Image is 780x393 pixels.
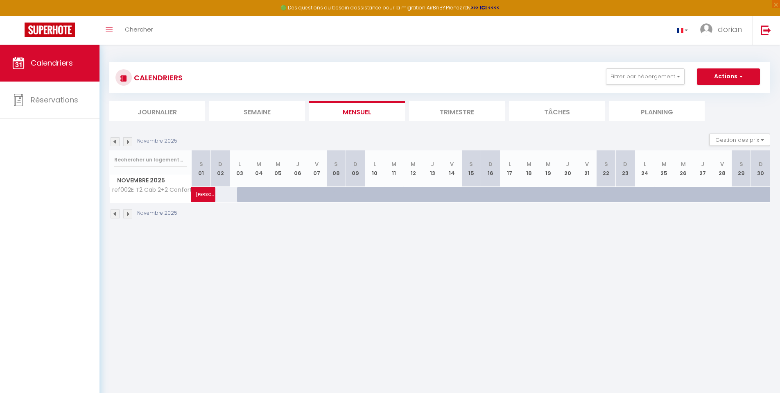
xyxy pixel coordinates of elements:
[411,160,416,168] abbr: M
[192,150,211,187] th: 01
[509,160,511,168] abbr: L
[700,23,712,36] img: ...
[256,160,261,168] abbr: M
[409,101,505,121] li: Trimestre
[326,150,346,187] th: 08
[720,160,724,168] abbr: V
[307,150,326,187] th: 07
[712,150,731,187] th: 28
[114,152,187,167] input: Rechercher un logement...
[759,160,763,168] abbr: D
[442,150,461,187] th: 14
[391,160,396,168] abbr: M
[732,150,751,187] th: 29
[431,160,434,168] abbr: J
[577,150,597,187] th: 21
[137,137,177,145] p: Novembre 2025
[404,150,423,187] th: 12
[709,134,770,146] button: Gestion des prix
[623,160,627,168] abbr: D
[450,160,454,168] abbr: V
[334,160,338,168] abbr: S
[211,150,230,187] th: 02
[111,187,192,193] span: ref002E T2 Cab 2+2 Confort
[681,160,686,168] abbr: M
[609,101,705,121] li: Planning
[604,160,608,168] abbr: S
[597,150,616,187] th: 22
[461,150,481,187] th: 15
[109,101,205,121] li: Journalier
[701,160,704,168] abbr: J
[739,160,743,168] abbr: S
[635,150,654,187] th: 24
[209,101,305,121] li: Semaine
[365,150,384,187] th: 10
[238,160,241,168] abbr: L
[761,25,771,35] img: logout
[309,101,405,121] li: Mensuel
[346,150,365,187] th: 09
[31,58,73,68] span: Calendriers
[199,160,203,168] abbr: S
[566,160,569,168] abbr: J
[662,160,667,168] abbr: M
[25,23,75,37] img: Super Booking
[616,150,635,187] th: 23
[488,160,493,168] abbr: D
[269,150,288,187] th: 05
[585,160,589,168] abbr: V
[373,160,376,168] abbr: L
[751,150,770,187] th: 30
[654,150,674,187] th: 25
[606,68,685,85] button: Filtrer par hébergement
[718,24,742,34] span: dorian
[296,160,299,168] abbr: J
[119,16,159,45] a: Chercher
[384,150,404,187] th: 11
[500,150,519,187] th: 17
[674,150,693,187] th: 26
[509,101,605,121] li: Tâches
[546,160,551,168] abbr: M
[31,95,78,105] span: Réservations
[132,68,183,87] h3: CALENDRIERS
[125,25,153,34] span: Chercher
[558,150,577,187] th: 20
[644,160,646,168] abbr: L
[315,160,319,168] abbr: V
[288,150,307,187] th: 06
[249,150,269,187] th: 04
[218,160,222,168] abbr: D
[353,160,357,168] abbr: D
[196,182,215,198] span: [PERSON_NAME]
[519,150,538,187] th: 18
[471,4,500,11] a: >>> ICI <<<<
[230,150,249,187] th: 03
[694,16,752,45] a: ... dorian
[276,160,280,168] abbr: M
[110,175,191,186] span: Novembre 2025
[693,150,712,187] th: 27
[192,187,211,202] a: [PERSON_NAME]
[469,160,473,168] abbr: S
[538,150,558,187] th: 19
[527,160,531,168] abbr: M
[423,150,442,187] th: 13
[697,68,760,85] button: Actions
[137,209,177,217] p: Novembre 2025
[481,150,500,187] th: 16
